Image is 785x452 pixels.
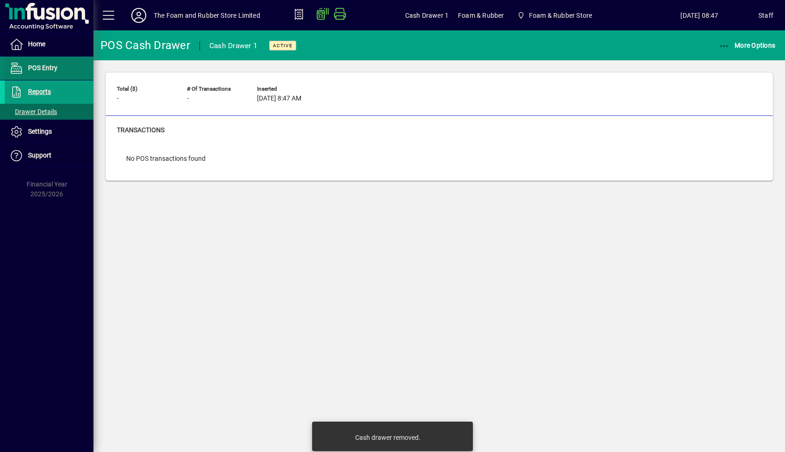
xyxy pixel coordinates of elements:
[28,40,45,48] span: Home
[209,38,257,53] div: Cash Drawer 1
[257,95,301,102] span: [DATE] 8:47 AM
[117,86,173,92] span: Total ($)
[9,108,57,115] span: Drawer Details
[5,33,93,56] a: Home
[5,120,93,143] a: Settings
[5,104,93,120] a: Drawer Details
[28,151,51,159] span: Support
[5,57,93,80] a: POS Entry
[513,7,596,24] span: Foam & Rubber Store
[641,8,758,23] span: [DATE] 08:47
[117,126,164,134] span: Transactions
[458,8,504,23] span: Foam & Rubber
[529,8,592,23] span: Foam & Rubber Store
[719,42,776,49] span: More Options
[758,8,773,23] div: Staff
[187,95,189,102] span: -
[257,86,313,92] span: Inserted
[28,64,57,72] span: POS Entry
[716,37,778,54] button: More Options
[117,95,119,102] span: -
[355,433,421,442] div: Cash drawer removed.
[124,7,154,24] button: Profile
[100,38,190,53] div: POS Cash Drawer
[5,144,93,167] a: Support
[187,86,243,92] span: # of Transactions
[154,8,260,23] div: The Foam and Rubber Store Limited
[273,43,293,49] span: Active
[28,128,52,135] span: Settings
[28,88,51,95] span: Reports
[117,144,215,173] div: No POS transactions found
[405,8,449,23] span: Cash Drawer 1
